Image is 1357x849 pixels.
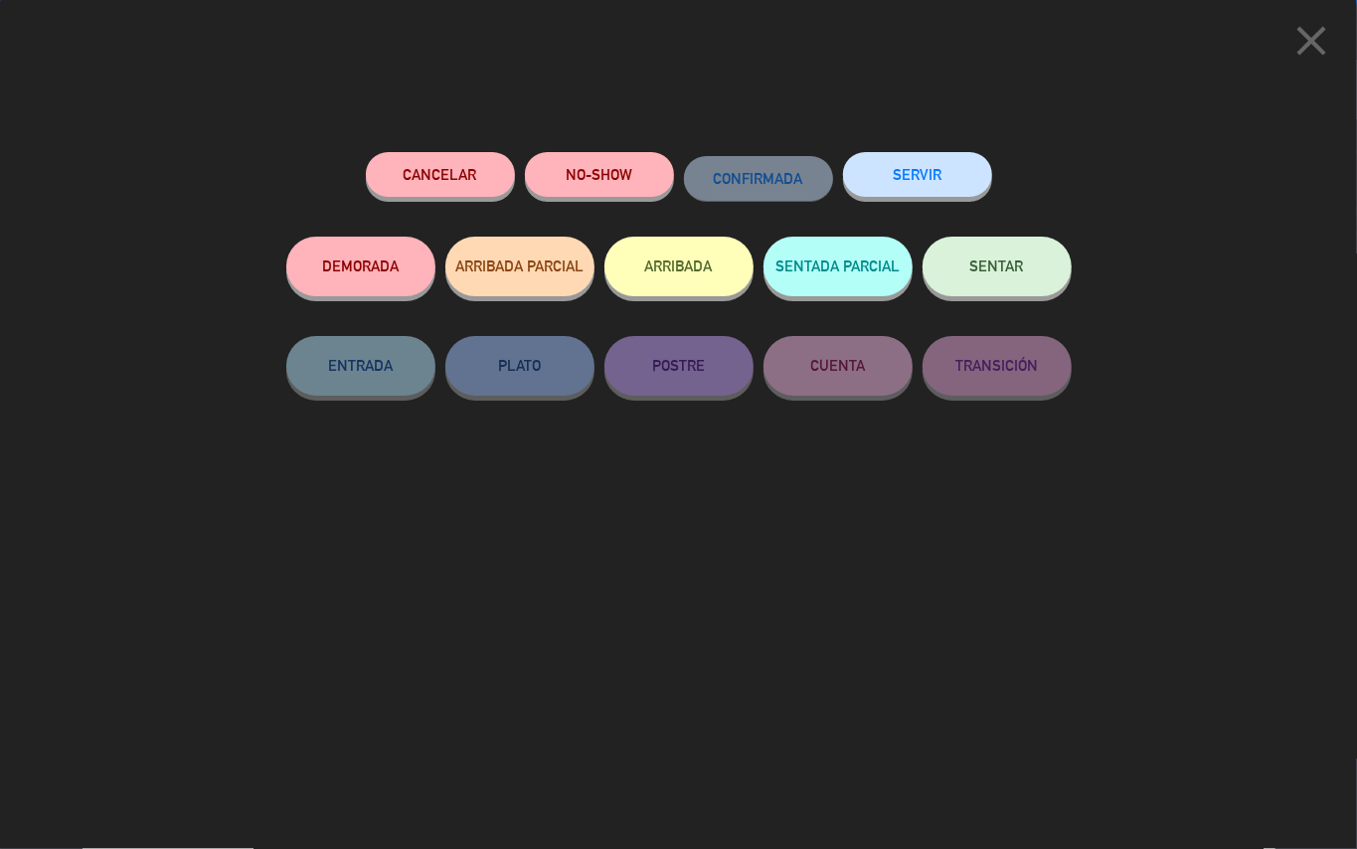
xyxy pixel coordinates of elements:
button: ARRIBADA PARCIAL [445,237,594,296]
button: DEMORADA [286,237,435,296]
button: close [1280,15,1342,74]
button: NO-SHOW [525,152,674,197]
button: TRANSICIÓN [923,336,1072,396]
button: Cancelar [366,152,515,197]
button: SENTAR [923,237,1072,296]
span: ARRIBADA PARCIAL [455,257,584,274]
button: CONFIRMADA [684,156,833,201]
button: POSTRE [604,336,754,396]
button: ARRIBADA [604,237,754,296]
span: SENTAR [970,257,1024,274]
button: CUENTA [763,336,913,396]
button: SERVIR [843,152,992,197]
button: SENTADA PARCIAL [763,237,913,296]
span: CONFIRMADA [714,170,803,187]
button: ENTRADA [286,336,435,396]
button: PLATO [445,336,594,396]
i: close [1286,16,1336,66]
